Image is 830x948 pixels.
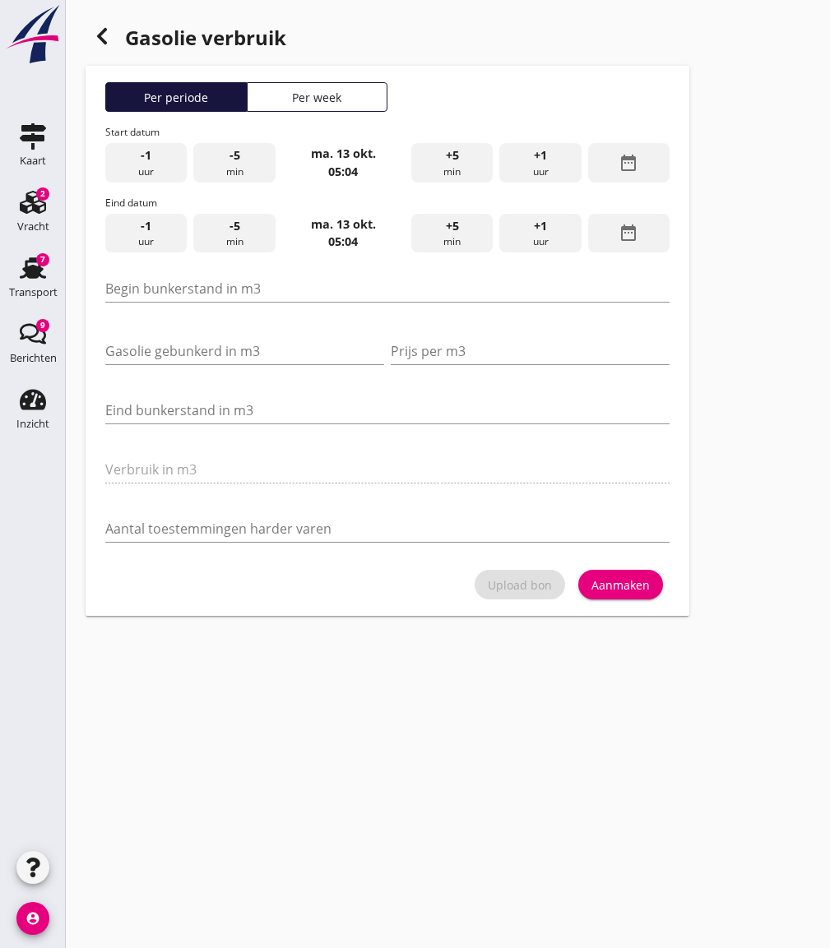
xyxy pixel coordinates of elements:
[86,20,689,59] h1: Gasolie verbruik
[17,221,49,232] div: Vracht
[105,125,160,139] span: Start datum
[105,82,247,112] button: Per periode
[311,216,376,232] strong: ma. 13 okt.
[254,89,381,106] div: Per week
[534,146,547,164] span: +1
[499,214,581,253] div: uur
[10,353,57,363] div: Berichten
[534,217,547,235] span: +1
[230,146,240,164] span: -5
[328,234,358,249] strong: 05:04
[247,82,388,112] button: Per week
[105,196,157,210] span: Eind datum
[446,217,459,235] span: +5
[591,576,650,594] div: Aanmaken
[105,214,187,253] div: uur
[391,338,670,364] input: Prijs per m3
[20,155,46,166] div: Kaart
[193,143,275,183] div: min
[141,217,151,235] span: -1
[36,187,49,201] div: 2
[9,287,58,298] div: Transport
[105,143,187,183] div: uur
[3,4,63,65] img: logo-small.a267ee39.svg
[311,146,376,161] strong: ma. 13 okt.
[411,143,493,183] div: min
[328,164,358,179] strong: 05:04
[16,902,49,935] i: account_circle
[105,338,384,364] input: Gasolie gebunkerd in m3
[619,153,638,173] i: date_range
[36,319,49,332] div: 9
[230,217,240,235] span: -5
[141,146,151,164] span: -1
[36,253,49,266] div: 7
[619,223,638,243] i: date_range
[578,570,663,599] button: Aanmaken
[411,214,493,253] div: min
[499,143,581,183] div: uur
[446,146,459,164] span: +5
[16,419,49,429] div: Inzicht
[105,275,670,302] input: Begin bunkerstand in m3
[105,397,670,423] input: Eind bunkerstand in m3
[193,214,275,253] div: min
[105,516,670,542] input: Aantal toestemmingen harder varen
[113,89,239,106] div: Per periode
